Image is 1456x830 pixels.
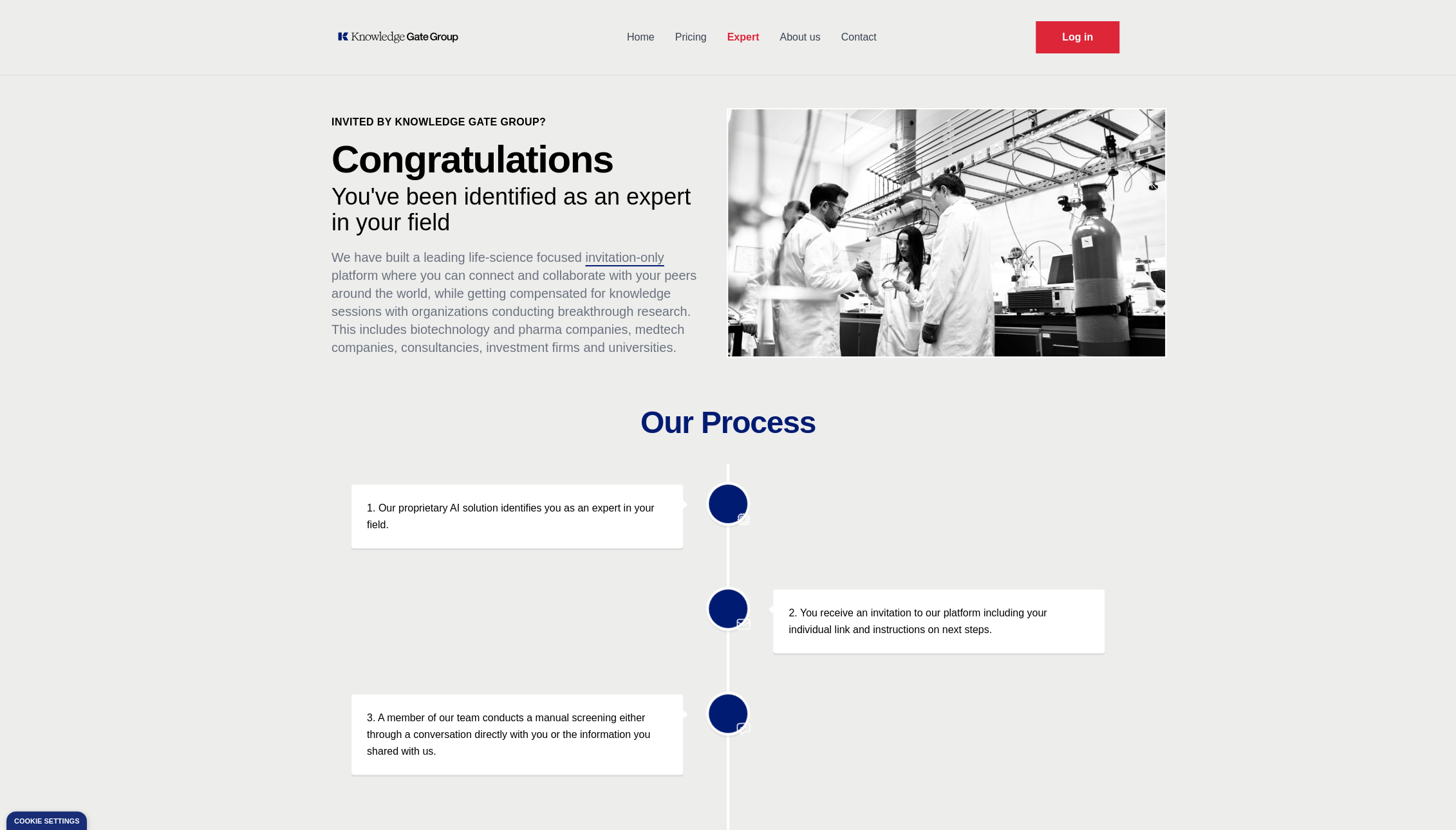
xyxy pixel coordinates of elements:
a: KOL Knowledge Platform: Talk to Key External Experts (KEE) [337,31,467,44]
a: About us [769,21,830,54]
a: Contact [830,21,886,54]
div: Cookie settings [14,818,79,825]
iframe: Chat Widget [1392,768,1456,830]
p: Invited by Knowledge Gate Group? [331,115,702,130]
p: 2. You receive an invitation to our platform including your individual link and instructions on n... [789,605,1089,638]
a: Request Demo [1036,21,1119,53]
p: Congratulations [331,140,702,179]
a: Expert [716,21,769,54]
a: Pricing [665,21,717,54]
a: Home [617,21,665,54]
p: You've been identified as an expert in your field [331,184,702,235]
p: 1. Our proprietary AI solution identifies you as an expert in your field. [367,500,667,533]
span: invitation-only [585,250,664,264]
p: 3. A member of our team conducts a manual screening either through a conversation directly with y... [367,710,667,759]
p: We have built a leading life-science focused platform where you can connect and collaborate with ... [331,248,702,356]
img: KOL management, KEE, Therapy area experts [728,109,1165,356]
